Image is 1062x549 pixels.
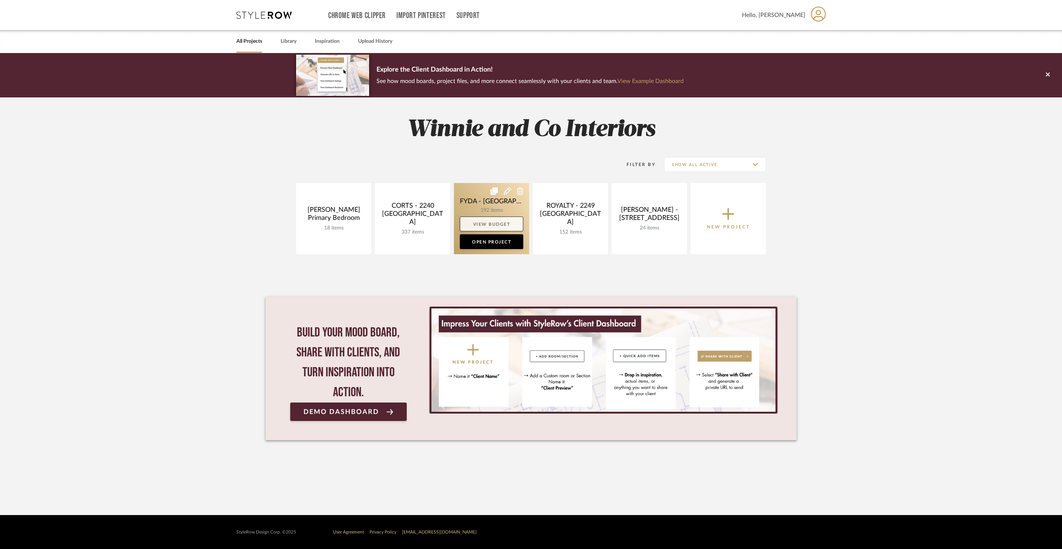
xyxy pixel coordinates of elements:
a: View Example Dashboard [617,78,684,84]
div: StyleRow Design Corp. ©2025 [236,529,296,535]
a: Privacy Policy [369,530,396,534]
div: 152 items [539,229,602,235]
a: Inspiration [315,37,340,46]
button: New Project [691,183,766,254]
div: Build your mood board, share with clients, and turn inspiration into action. [290,323,407,403]
a: Chrome Web Clipper [328,13,386,19]
a: Open Project [460,234,523,249]
p: Explore the Client Dashboard in Action! [376,64,684,76]
div: [PERSON_NAME] - [STREET_ADDRESS] [618,206,681,225]
a: View Budget [460,217,523,231]
div: 0 [429,307,778,414]
div: CORTS - 2240 [GEOGRAPHIC_DATA] [381,202,444,229]
a: Import Pinterest [396,13,446,19]
p: See how mood boards, project files, and more connect seamlessly with your clients and team. [376,76,684,86]
span: Demo Dashboard [303,408,379,415]
div: Filter By [617,161,656,168]
a: Library [281,37,296,46]
div: ROYALTY - 2249 [GEOGRAPHIC_DATA] [539,202,602,229]
div: 24 items [618,225,681,231]
a: [EMAIL_ADDRESS][DOMAIN_NAME] [402,530,477,534]
div: 18 items [302,225,365,231]
span: Hello, [PERSON_NAME] [742,11,805,20]
div: 337 items [381,229,444,235]
a: Demo Dashboard [290,403,407,421]
img: StyleRow_Client_Dashboard_Banner__1_.png [431,308,775,412]
a: Support [457,13,480,19]
div: [PERSON_NAME] Primary Bedroom [302,206,365,225]
p: New Project [707,223,750,231]
img: d5d033c5-7b12-40c2-a960-1ecee1989c38.png [296,55,369,96]
a: User Agreement [333,530,364,534]
a: All Projects [236,37,262,46]
a: Upload History [358,37,392,46]
h2: Winnie and Co Interiors [265,116,796,144]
